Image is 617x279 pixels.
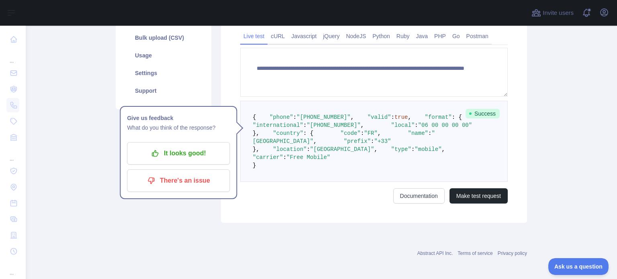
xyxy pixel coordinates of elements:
span: , [351,114,354,120]
span: "06 00 00 00 00" [418,122,472,128]
button: Make test request [449,188,508,204]
a: Usage [125,47,202,64]
a: Python [369,30,393,43]
span: "[PHONE_NUMBER]" [306,122,360,128]
span: "mobile" [415,146,441,153]
a: Documentation [393,188,445,204]
span: "name" [408,130,428,136]
span: : [361,130,364,136]
a: Java [413,30,431,43]
div: ... [6,146,19,162]
a: NodeJS [343,30,369,43]
span: , [408,114,411,120]
span: "valid" [368,114,391,120]
span: , [374,146,377,153]
a: Bulk upload (CSV) [125,29,202,47]
span: Invite users [543,8,574,18]
a: Postman [463,30,492,43]
p: It looks good! [133,147,224,160]
span: }, [253,146,259,153]
a: PHP [431,30,449,43]
a: cURL [268,30,288,43]
p: What do you think of the response? [127,123,230,132]
a: Settings [125,64,202,82]
span: }, [253,130,259,136]
span: "type" [391,146,411,153]
span: , [378,130,381,136]
span: : [371,138,374,145]
span: "[PHONE_NUMBER]" [296,114,350,120]
span: : [411,146,415,153]
button: Invite users [530,6,575,19]
span: : [303,122,306,128]
div: ... [6,260,19,276]
span: } [253,162,256,169]
span: "+33" [374,138,391,145]
iframe: Toggle Customer Support [548,258,609,275]
span: "code" [340,130,360,136]
a: Support [125,82,202,100]
span: "[GEOGRAPHIC_DATA]" [310,146,374,153]
span: "prefix" [344,138,371,145]
span: : [293,114,296,120]
a: Terms of service [458,250,492,256]
span: "Free Mobile" [286,154,330,161]
span: "FR" [364,130,378,136]
span: "location" [273,146,306,153]
a: Live test [240,30,268,43]
span: : [283,154,286,161]
div: ... [6,48,19,64]
button: It looks good! [127,142,230,165]
span: "[GEOGRAPHIC_DATA]" [253,130,435,145]
span: : [428,130,431,136]
span: : { [452,114,462,120]
span: , [361,122,364,128]
span: "country" [273,130,303,136]
span: "phone" [270,114,293,120]
span: { [253,114,256,120]
span: "international" [253,122,303,128]
a: Go [449,30,463,43]
span: "carrier" [253,154,283,161]
p: There's an issue [133,174,224,187]
a: Ruby [393,30,413,43]
span: : [306,146,310,153]
span: "local" [391,122,415,128]
a: jQuery [320,30,343,43]
span: : [415,122,418,128]
button: There's an issue [127,169,230,192]
span: Success [466,109,500,118]
span: true [394,114,408,120]
span: , [313,138,317,145]
span: , [442,146,445,153]
a: Abstract API Inc. [417,250,453,256]
a: Privacy policy [498,250,527,256]
span: : [391,114,394,120]
h1: Give us feedback [127,113,230,123]
span: "format" [425,114,452,120]
span: : { [303,130,313,136]
a: Javascript [288,30,320,43]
